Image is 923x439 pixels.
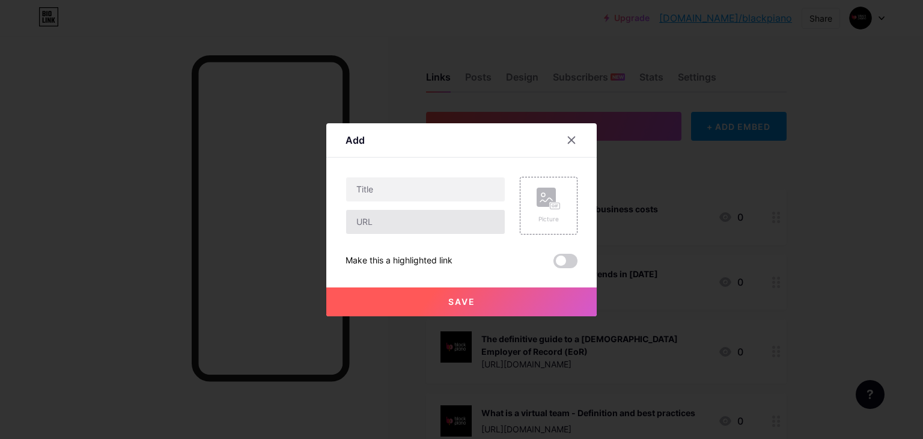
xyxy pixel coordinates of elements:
div: Make this a highlighted link [346,254,452,268]
button: Save [326,287,597,316]
input: URL [346,210,505,234]
span: Save [448,296,475,307]
div: Picture [537,215,561,224]
input: Title [346,177,505,201]
div: Add [346,133,365,147]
